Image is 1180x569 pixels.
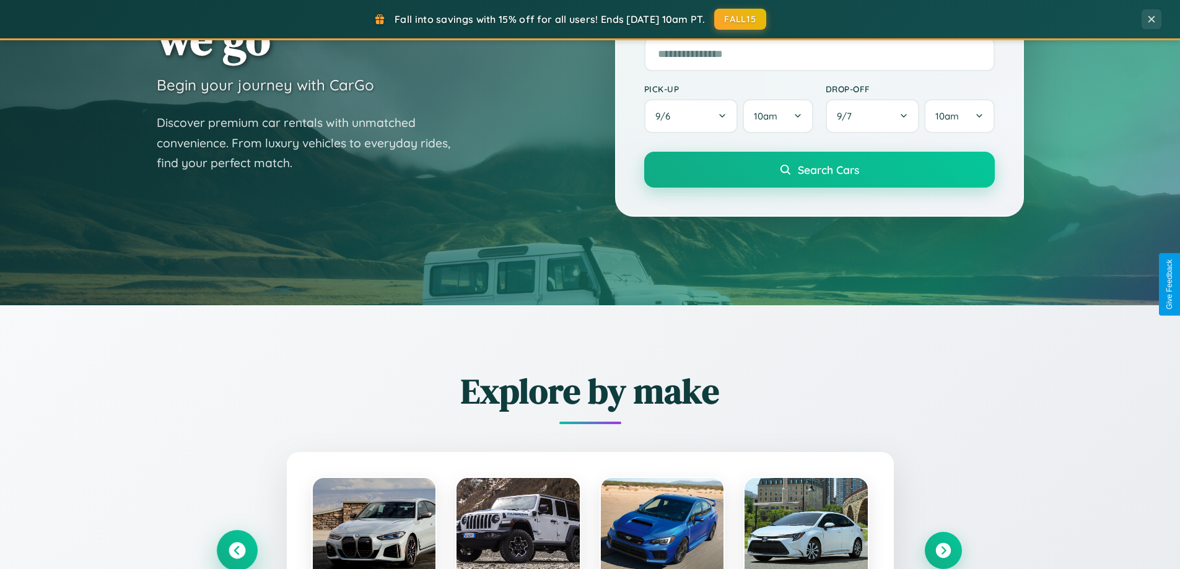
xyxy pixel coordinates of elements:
span: 10am [935,110,959,122]
button: 10am [743,99,813,133]
span: Search Cars [798,163,859,176]
button: 9/7 [826,99,920,133]
p: Discover premium car rentals with unmatched convenience. From luxury vehicles to everyday rides, ... [157,113,466,173]
button: FALL15 [714,9,766,30]
span: Fall into savings with 15% off for all users! Ends [DATE] 10am PT. [395,13,705,25]
span: 9 / 7 [837,110,858,122]
span: 9 / 6 [655,110,676,122]
h3: Begin your journey with CarGo [157,76,374,94]
button: Search Cars [644,152,995,188]
span: 10am [754,110,777,122]
label: Drop-off [826,84,995,94]
label: Pick-up [644,84,813,94]
button: 10am [924,99,994,133]
button: 9/6 [644,99,738,133]
h2: Explore by make [219,367,962,415]
div: Give Feedback [1165,259,1174,310]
